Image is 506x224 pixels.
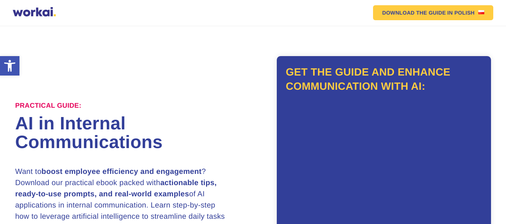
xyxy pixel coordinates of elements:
h1: AI in Internal Communications [15,114,253,152]
label: Practical Guide: [15,102,81,110]
strong: boost employee efficiency and engagement [42,168,202,176]
img: US flag [478,10,484,14]
a: DOWNLOAD THE GUIDEIN POLISHUS flag [373,5,493,20]
em: DOWNLOAD THE GUIDE [382,10,446,15]
h2: Get the guide and enhance communication with AI: [286,65,482,93]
